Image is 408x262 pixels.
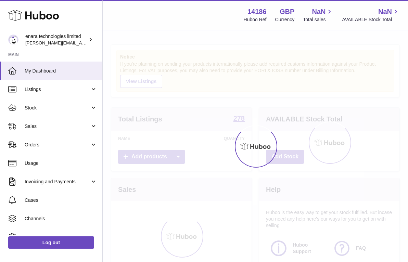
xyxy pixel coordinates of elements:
[25,197,97,204] span: Cases
[247,7,267,16] strong: 14186
[25,142,90,148] span: Orders
[8,35,18,45] img: Dee@enara.co
[303,16,333,23] span: Total sales
[312,7,326,16] span: NaN
[342,7,400,23] a: NaN AVAILABLE Stock Total
[303,7,333,23] a: NaN Total sales
[25,86,90,93] span: Listings
[25,160,97,167] span: Usage
[8,236,94,249] a: Log out
[280,7,294,16] strong: GBP
[25,179,90,185] span: Invoicing and Payments
[25,234,97,240] span: Settings
[25,123,90,130] span: Sales
[25,215,97,222] span: Channels
[342,16,400,23] span: AVAILABLE Stock Total
[378,7,392,16] span: NaN
[25,68,97,74] span: My Dashboard
[25,105,90,111] span: Stock
[25,33,87,46] div: enara technologies limited
[275,16,295,23] div: Currency
[25,40,137,45] span: [PERSON_NAME][EMAIL_ADDRESS][DOMAIN_NAME]
[244,16,267,23] div: Huboo Ref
